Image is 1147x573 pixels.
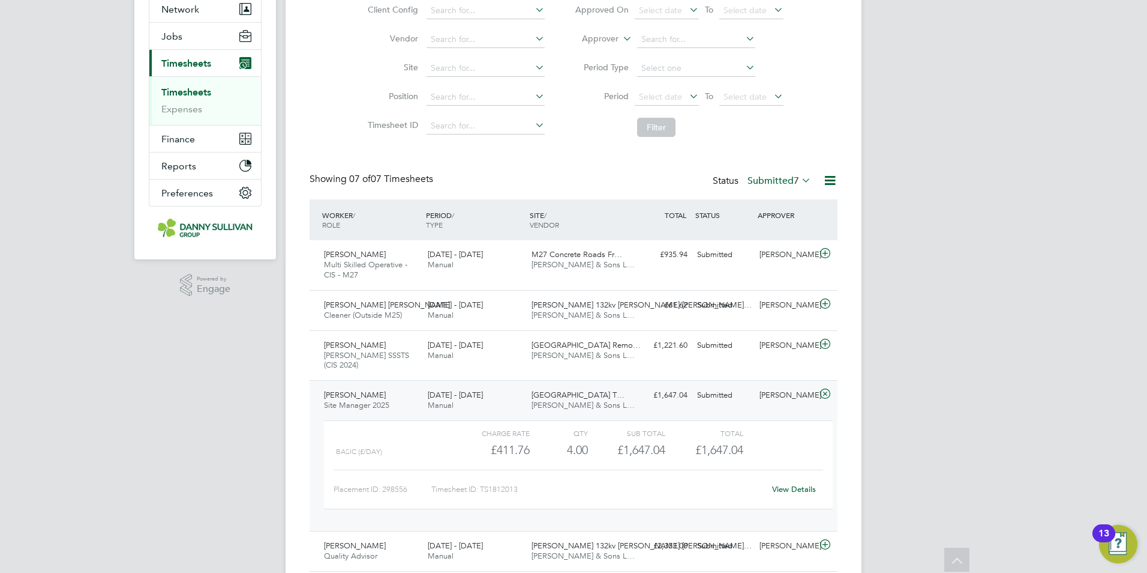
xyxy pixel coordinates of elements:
span: [DATE] - [DATE] [428,541,483,551]
div: £935.94 [630,245,692,265]
label: Position [364,91,418,102]
div: [PERSON_NAME] [755,536,817,556]
span: [PERSON_NAME] & Sons L… [532,350,635,360]
label: Period [575,91,629,102]
label: Vendor [364,33,418,44]
span: Manual [428,350,454,360]
div: Timesheet ID: TS1812013 [431,480,764,499]
span: Jobs [161,31,182,42]
input: Search for... [427,118,545,135]
input: Search for... [427,31,545,48]
div: Submitted [692,296,755,315]
a: View Details [772,484,816,494]
label: Period Type [575,62,629,73]
div: STATUS [692,204,755,226]
span: VENDOR [530,220,559,229]
span: Manual [428,551,454,561]
span: [PERSON_NAME] & Sons L… [532,551,635,561]
span: £1,647.04 [695,443,743,457]
div: [PERSON_NAME] [755,245,817,265]
div: [PERSON_NAME] [755,336,817,356]
div: [PERSON_NAME] [755,386,817,405]
span: TYPE [426,220,443,229]
span: / [353,210,355,220]
span: / [452,210,454,220]
span: [GEOGRAPHIC_DATA] Remo… [532,340,641,350]
span: [PERSON_NAME] SSSTS (CIS 2024) [324,350,409,371]
span: [PERSON_NAME] 132kv [PERSON_NAME] [PERSON_NAME]… [532,541,752,551]
div: QTY [530,426,588,440]
span: 07 Timesheets [349,173,433,185]
div: Timesheets [149,76,261,125]
div: WORKER [319,204,423,235]
button: Filter [637,118,675,137]
label: Client Config [364,4,418,15]
a: Powered byEngage [180,274,231,297]
span: [PERSON_NAME] [324,390,386,400]
div: £61.62 [630,296,692,315]
span: 07 of [349,173,371,185]
div: [PERSON_NAME] [755,296,817,315]
span: [PERSON_NAME] & Sons L… [532,310,635,320]
div: PERIOD [423,204,527,235]
input: Search for... [637,31,755,48]
div: SITE [527,204,630,235]
span: [PERSON_NAME] 132kv [PERSON_NAME] [PERSON_NAME]… [532,300,752,310]
span: Select date [639,91,682,102]
div: £411.76 [452,440,530,460]
span: TOTAL [665,210,686,220]
span: To [701,2,717,17]
span: / [544,210,547,220]
label: Approver [565,33,618,45]
span: M27 Concrete Roads Fr… [532,249,622,259]
input: Select one [637,60,755,77]
span: [DATE] - [DATE] [428,390,483,400]
div: Submitted [692,536,755,556]
a: Expenses [161,103,202,115]
span: [DATE] - [DATE] [428,249,483,259]
span: Select date [723,5,767,16]
span: Network [161,4,199,15]
span: [PERSON_NAME] & Sons L… [532,400,635,410]
span: 7 [794,175,799,187]
span: Basic (£/day) [336,447,382,456]
span: Reports [161,160,196,172]
span: Manual [428,310,454,320]
span: To [701,88,717,104]
span: [PERSON_NAME] [324,340,386,350]
div: Charge rate [452,426,530,440]
div: Submitted [692,245,755,265]
div: Showing [310,173,436,186]
span: Finance [161,133,195,145]
a: Timesheets [161,86,211,98]
div: APPROVER [755,204,817,226]
div: Total [665,426,743,440]
span: Quality Advisor [324,551,377,561]
span: Multi Skilled Operative - CIS - M27 [324,259,407,280]
span: Timesheets [161,58,211,69]
a: Go to home page [149,219,262,238]
span: Powered by [197,274,230,284]
button: Open Resource Center, 13 new notifications [1099,525,1137,563]
span: Select date [639,5,682,16]
span: [PERSON_NAME] [324,541,386,551]
div: Status [713,173,813,190]
span: [PERSON_NAME] [324,249,386,259]
div: Placement ID: 298556 [334,480,431,499]
img: dannysullivan-logo-retina.png [158,219,253,238]
label: Approved On [575,4,629,15]
div: Sub Total [588,426,665,440]
input: Search for... [427,89,545,106]
div: £1,647.04 [588,440,665,460]
span: ROLE [322,220,340,229]
label: Submitted [747,175,811,187]
span: Manual [428,259,454,270]
div: Submitted [692,336,755,356]
span: Manual [428,400,454,410]
div: 13 [1098,533,1109,549]
label: Timesheet ID [364,120,418,130]
input: Search for... [427,60,545,77]
span: [DATE] - [DATE] [428,300,483,310]
button: Preferences [149,180,261,206]
div: £2,353.00 [630,536,692,556]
